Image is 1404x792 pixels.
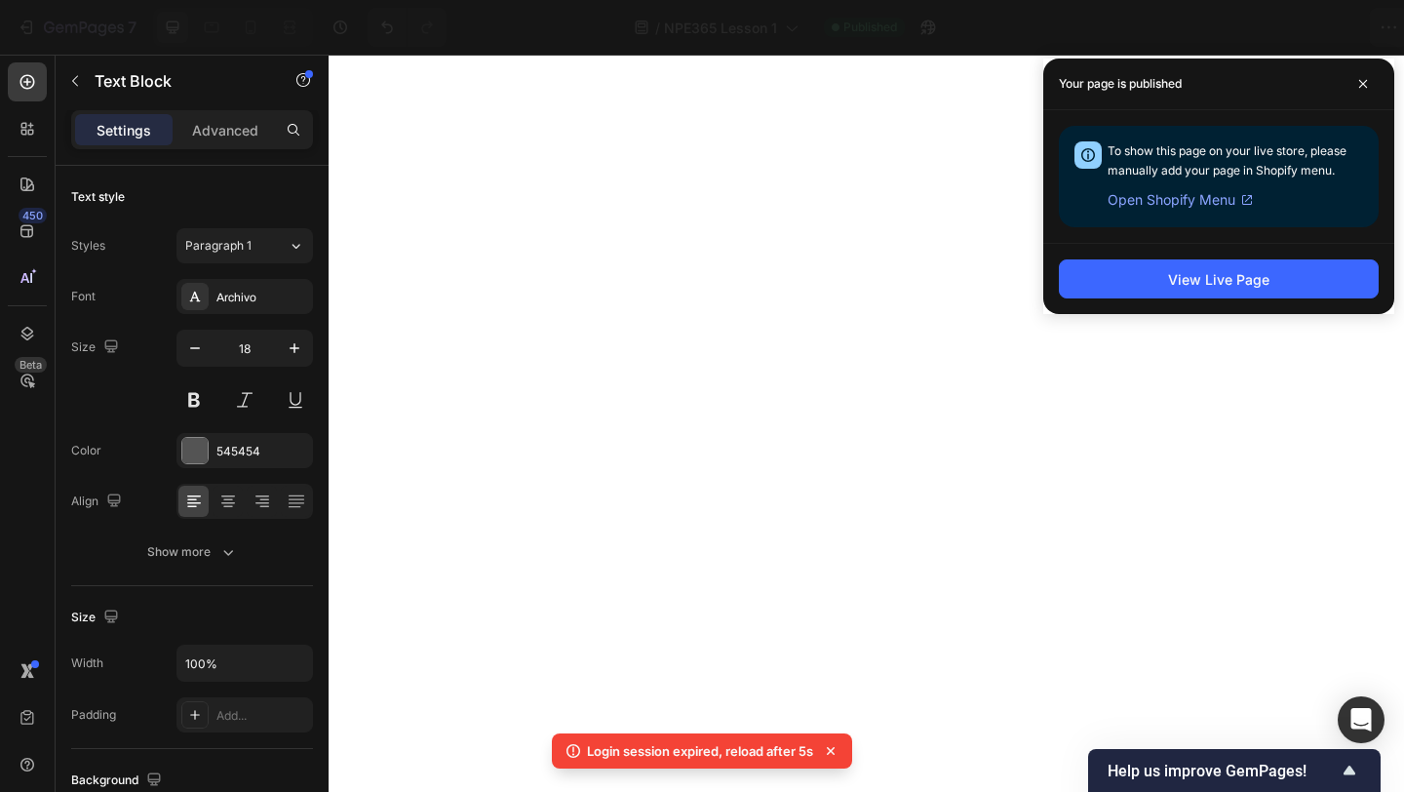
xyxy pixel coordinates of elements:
div: Width [71,654,103,672]
div: Align [71,489,126,515]
p: Your page is published [1059,74,1182,94]
div: 545454 [216,443,308,460]
div: Styles [71,237,105,255]
span: Help us improve GemPages! [1108,762,1338,780]
p: Login session expired, reload after 5s [587,741,813,761]
div: Font [71,288,96,305]
input: Auto [177,646,312,681]
span: / [655,18,660,38]
p: Text Block [95,69,260,93]
p: 7 [128,16,136,39]
span: NPE365 Lesson 1 [664,18,777,38]
div: Size [71,335,123,361]
div: Text style [71,188,125,206]
span: Published [843,19,897,36]
p: Advanced [192,120,258,140]
div: View Live Page [1168,269,1269,290]
button: Paragraph 1 [176,228,313,263]
div: Add... [216,707,308,725]
div: 450 [19,208,47,223]
button: Publish [1274,8,1356,47]
div: Publish [1291,18,1340,38]
button: Show survey - Help us improve GemPages! [1108,759,1361,782]
div: Color [71,442,101,459]
button: Show more [71,535,313,570]
div: Open Intercom Messenger [1338,696,1384,743]
button: View Live Page [1059,259,1379,298]
div: Padding [71,706,116,724]
span: To show this page on your live store, please manually add your page in Shopify menu. [1108,143,1346,178]
button: Save [1202,8,1267,47]
span: Open Shopify Menu [1108,188,1235,212]
div: Undo/Redo [368,8,447,47]
div: Size [71,605,123,631]
div: Beta [15,357,47,373]
span: Paragraph 1 [185,237,252,255]
div: Archivo [216,289,308,306]
button: 7 [8,8,145,47]
div: Show more [147,542,238,562]
p: Settings [97,120,151,140]
iframe: Design area [329,55,1404,792]
span: Save [1219,20,1251,36]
